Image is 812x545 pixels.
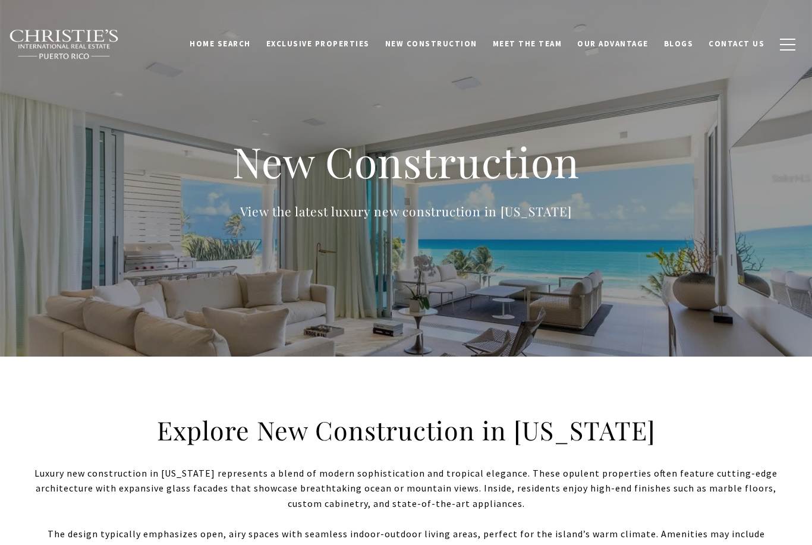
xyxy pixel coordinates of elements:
a: Blogs [656,33,701,55]
h2: Explore New Construction in [US_STATE] [150,414,662,447]
span: New Construction [385,39,477,49]
p: Luxury new construction in [US_STATE] represents a blend of modern sophistication and tropical el... [30,466,782,512]
h1: New Construction [168,136,644,188]
a: Our Advantage [569,33,656,55]
span: Our Advantage [577,39,649,49]
span: Contact Us [709,39,764,49]
a: Meet the Team [485,33,570,55]
a: New Construction [377,33,485,55]
a: Home Search [182,33,259,55]
p: View the latest luxury new construction in [US_STATE] [168,201,644,221]
a: Exclusive Properties [259,33,377,55]
span: Blogs [664,39,694,49]
img: Christie's International Real Estate black text logo [9,29,119,60]
span: Exclusive Properties [266,39,370,49]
